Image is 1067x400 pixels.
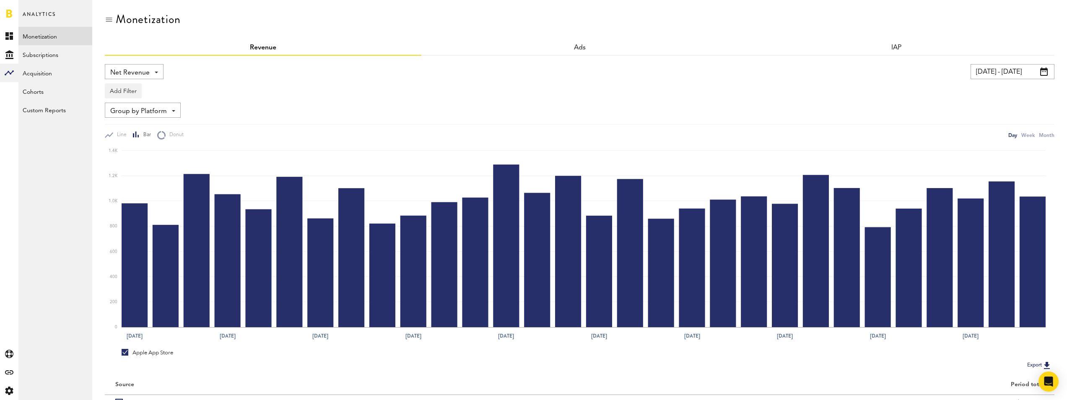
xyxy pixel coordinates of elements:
[590,381,1044,388] div: Period total
[1008,131,1017,139] div: Day
[1039,131,1054,139] div: Month
[110,300,117,304] text: 200
[109,199,118,203] text: 1.0K
[777,332,793,340] text: [DATE]
[115,325,117,329] text: 0
[140,132,151,139] span: Bar
[127,332,143,340] text: [DATE]
[109,174,118,178] text: 1.2K
[110,250,117,254] text: 600
[110,224,117,228] text: 800
[105,83,142,98] button: Add Filter
[250,44,276,51] a: Revenue
[115,381,134,388] div: Source
[18,64,92,82] a: Acquisition
[1025,360,1054,371] button: Export
[591,332,607,340] text: [DATE]
[166,132,184,139] span: Donut
[405,332,421,340] text: [DATE]
[1042,360,1052,370] img: Export
[684,332,700,340] text: [DATE]
[312,332,328,340] text: [DATE]
[113,132,127,139] span: Line
[23,9,56,27] span: Analytics
[109,149,118,153] text: 1.4K
[891,44,901,51] a: IAP
[963,332,979,340] text: [DATE]
[870,332,886,340] text: [DATE]
[1021,131,1035,139] div: Week
[122,349,173,356] div: Apple App Store
[110,66,150,80] span: Net Revenue
[18,6,48,13] span: Support
[220,332,236,340] text: [DATE]
[574,44,586,51] span: Ads
[18,27,92,45] a: Monetization
[110,275,117,279] text: 400
[116,13,181,26] div: Monetization
[18,82,92,101] a: Cohorts
[1038,372,1059,392] div: Open Intercom Messenger
[110,104,167,119] span: Group by Platform
[18,101,92,119] a: Custom Reports
[18,45,92,64] a: Subscriptions
[498,332,514,340] text: [DATE]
